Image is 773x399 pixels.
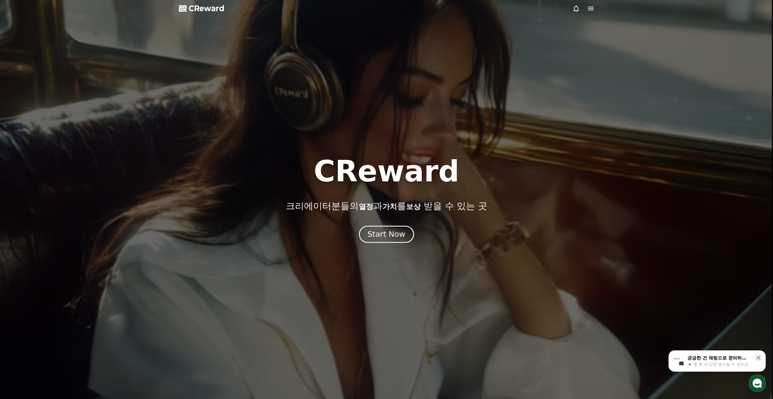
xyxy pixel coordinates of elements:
span: 설정 [94,202,101,207]
a: 대화 [40,193,78,208]
span: 홈 [19,202,23,207]
button: Start Now [359,225,414,243]
span: 가치 [382,202,397,211]
h1: CReward [314,157,459,186]
span: 열정 [359,202,373,211]
span: 보상 [406,202,421,211]
span: CReward [189,4,224,13]
span: 대화 [56,202,63,207]
p: 크리에이터분들의 과 를 받을 수 있는 곳 [286,201,487,212]
a: 홈 [2,193,40,208]
a: Start Now [360,232,413,238]
div: Start Now [368,229,405,239]
a: 설정 [78,193,117,208]
a: CReward [179,4,224,13]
